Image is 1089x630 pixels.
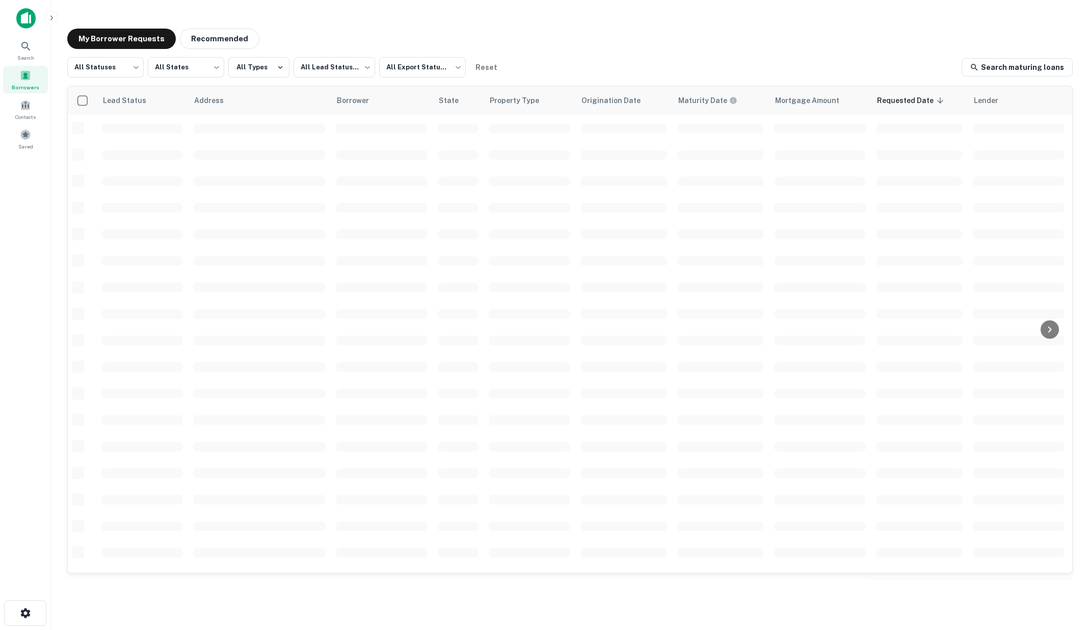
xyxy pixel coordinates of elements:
[294,54,375,81] div: All Lead Statuses
[968,86,1070,115] th: Lender
[12,83,39,91] span: Borrowers
[769,86,871,115] th: Mortgage Amount
[67,29,176,49] button: My Borrower Requests
[148,54,224,81] div: All States
[974,94,1012,107] span: Lender
[678,95,751,106] span: Maturity dates displayed may be estimated. Please contact the lender for the most accurate maturi...
[15,113,36,121] span: Contacts
[962,58,1073,77] a: Search maturing loans
[470,57,502,78] button: Reset
[331,86,433,115] th: Borrower
[433,86,484,115] th: State
[439,94,472,107] span: State
[484,86,575,115] th: Property Type
[3,95,48,123] a: Contacts
[379,54,466,81] div: All Export Statuses
[678,95,727,106] h6: Maturity Date
[228,57,289,78] button: All Types
[16,8,36,29] img: capitalize-icon.png
[96,86,188,115] th: Lead Status
[490,94,552,107] span: Property Type
[188,86,331,115] th: Address
[871,86,968,115] th: Requested Date
[3,66,48,93] a: Borrowers
[337,94,382,107] span: Borrower
[180,29,259,49] button: Recommended
[775,94,853,107] span: Mortgage Amount
[678,95,737,106] div: Maturity dates displayed may be estimated. Please contact the lender for the most accurate maturi...
[18,142,33,150] span: Saved
[3,36,48,64] a: Search
[194,94,237,107] span: Address
[17,54,34,62] span: Search
[581,94,654,107] span: Origination Date
[575,86,672,115] th: Origination Date
[672,86,769,115] th: Maturity dates displayed may be estimated. Please contact the lender for the most accurate maturi...
[3,125,48,153] a: Saved
[67,54,144,81] div: All Statuses
[877,94,947,107] span: Requested Date
[102,94,160,107] span: Lead Status
[1038,548,1089,597] iframe: Chat Widget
